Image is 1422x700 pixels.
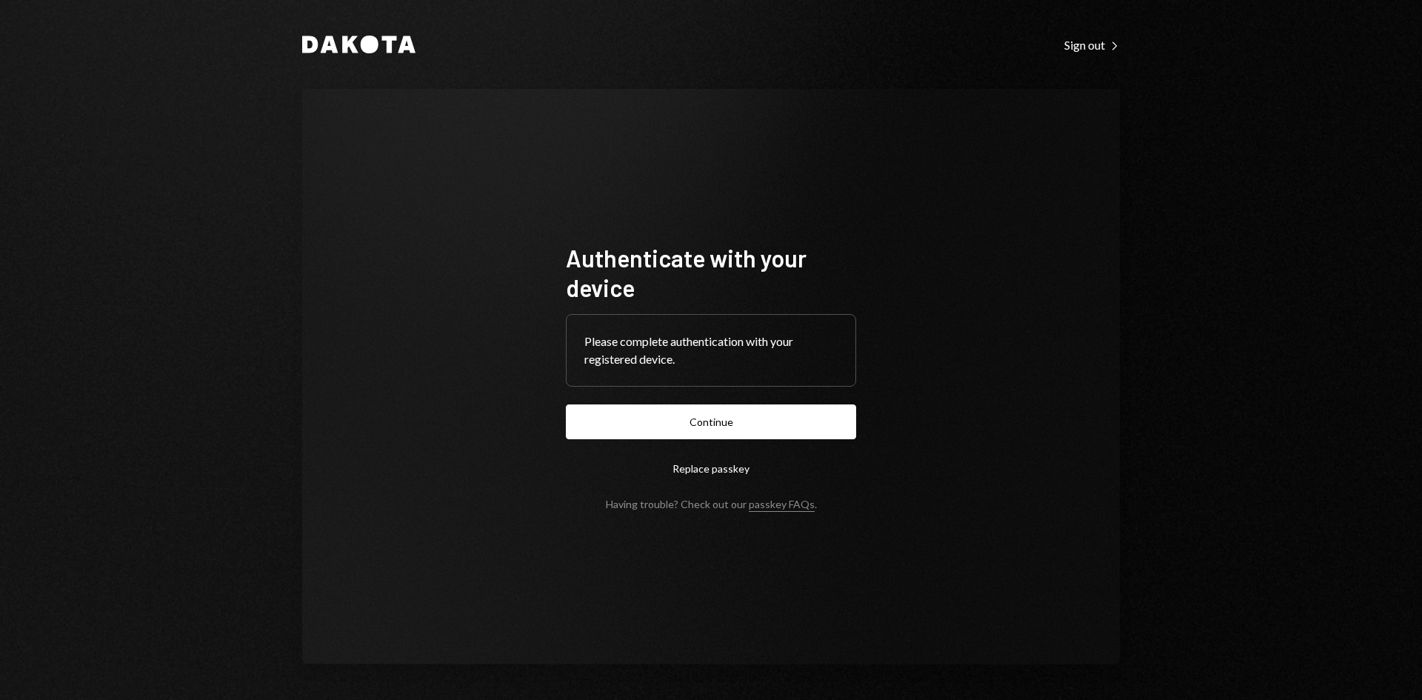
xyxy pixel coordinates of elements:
[1064,36,1120,53] a: Sign out
[566,404,856,439] button: Continue
[1064,38,1120,53] div: Sign out
[749,498,815,512] a: passkey FAQs
[566,243,856,302] h1: Authenticate with your device
[584,333,838,368] div: Please complete authentication with your registered device.
[606,498,817,510] div: Having trouble? Check out our .
[566,451,856,486] button: Replace passkey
